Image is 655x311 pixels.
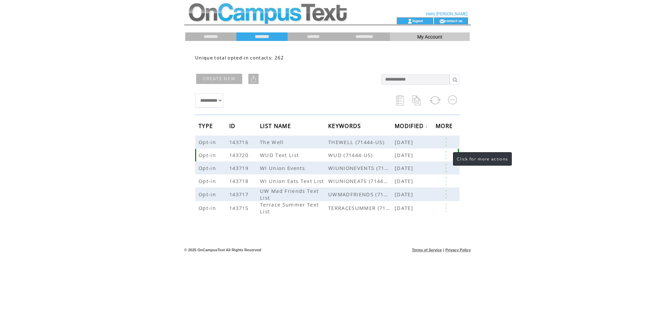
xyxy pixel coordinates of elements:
span: Click for more actions [457,156,508,162]
span: Unique total opted-in contacts: 262 [195,55,284,61]
span: Opt-in [199,191,218,198]
span: © 2025 OnCampusText All Rights Reserved [184,248,261,252]
a: ID [229,124,237,128]
span: Terrace Summer Text List [260,201,319,215]
a: Terms of Service [412,248,442,252]
img: contact_us_icon.gif [439,18,445,24]
span: TYPE [199,121,215,133]
span: | [443,248,444,252]
a: TYPE [199,124,215,128]
span: 143715 [229,204,250,211]
span: UW Mad Friends Text List [260,187,319,201]
a: LIST NAME [260,124,293,128]
img: account_icon.gif [407,18,412,24]
span: Opt-in [199,178,218,184]
a: KEYWORDS [328,124,363,128]
span: The Well [260,139,286,145]
a: logout [412,18,423,23]
span: [DATE] [395,152,415,158]
span: 143719 [229,165,250,171]
span: ID [229,121,237,133]
span: [DATE] [395,178,415,184]
span: Opt-in [199,204,218,211]
span: MODIFIED [395,121,426,133]
span: 143718 [229,178,250,184]
span: WIUNIONEATS (71444-US) [328,178,395,184]
span: Opt-in [199,139,218,145]
span: WI Union Eats Text List [260,178,326,184]
span: [DATE] [395,204,415,211]
span: 143717 [229,191,250,198]
span: KEYWORDS [328,121,363,133]
a: Privacy Policy [445,248,471,252]
a: contact us [445,18,463,23]
span: [DATE] [395,191,415,198]
span: [DATE] [395,165,415,171]
span: WUD (71444-US) [328,152,395,158]
span: THEWELL (71444-US) [328,139,395,145]
span: Hello [PERSON_NAME] [426,12,467,16]
a: MODIFIED↓ [395,124,428,128]
span: My Account [417,34,442,40]
span: WUD Text List [260,152,301,158]
span: Opt-in [199,152,218,158]
span: WI Union Events [260,165,307,171]
span: UWMADFRIENDS (71444-US) [328,191,395,198]
span: 143716 [229,139,250,145]
span: MORE [436,121,454,133]
span: LIST NAME [260,121,293,133]
span: WIUNIONEVENTS (71444-US) [328,165,395,171]
img: upload.png [250,75,257,82]
span: [DATE] [395,139,415,145]
span: 143720 [229,152,250,158]
a: CREATE NEW [196,74,242,84]
span: TERRACESUMMER (71444-US) [328,204,395,211]
span: Opt-in [199,165,218,171]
